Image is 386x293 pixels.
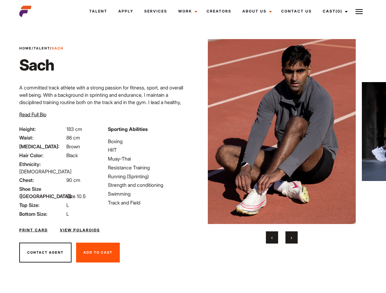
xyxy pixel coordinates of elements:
[271,234,273,241] span: Previous
[108,155,189,162] li: Muay-Thai
[52,46,64,50] strong: Sach
[108,173,189,180] li: Running (Sprinting)
[84,3,113,20] a: Talent
[19,176,65,184] span: Chest:
[34,46,50,50] a: Talent
[19,46,64,51] span: / /
[276,3,317,20] a: Contact Us
[19,161,65,168] span: Ethnicity:
[19,111,46,118] button: Read Full Bio
[19,185,65,200] span: Shoe Size ([GEOGRAPHIC_DATA]):
[19,134,65,141] span: Waist:
[66,126,82,132] span: 183 cm
[66,193,86,199] span: Size 10.5
[108,181,189,189] li: Strength and conditioning
[108,146,189,154] li: HIIT
[108,199,189,206] li: Track and Field
[76,243,120,263] button: Add To Cast
[66,177,80,183] span: 90 cm
[113,3,139,20] a: Apply
[108,164,189,171] li: Resistance Training
[19,5,31,17] img: cropped-aefm-brand-fav-22-square.png
[19,46,32,50] a: Home
[19,84,189,121] p: A committed track athlete with a strong passion for fitness, sport, and overall well being. With ...
[66,202,69,208] span: L
[60,227,100,233] a: View Polaroids
[201,3,237,20] a: Creators
[317,3,351,20] a: Cast(0)
[19,243,72,263] button: Contact Agent
[19,143,65,150] span: [MEDICAL_DATA]:
[66,143,80,150] span: Brown
[108,138,189,145] li: Boxing
[83,250,112,255] span: Add To Cast
[19,125,65,133] span: Height:
[108,190,189,197] li: Swimming
[237,3,276,20] a: About Us
[291,234,292,241] span: Next
[19,210,65,218] span: Bottom Size:
[66,152,78,158] span: Black
[336,9,342,13] span: (0)
[173,3,201,20] a: Work
[19,201,65,209] span: Top Size:
[108,126,148,132] strong: Sporting Abilities
[19,227,48,233] a: Print Card
[355,8,363,15] img: Burger icon
[66,211,69,217] span: L
[139,3,173,20] a: Services
[66,135,80,141] span: 86 cm
[19,168,72,175] span: [DEMOGRAPHIC_DATA]
[19,56,64,74] h1: Sach
[19,152,65,159] span: Hair Color:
